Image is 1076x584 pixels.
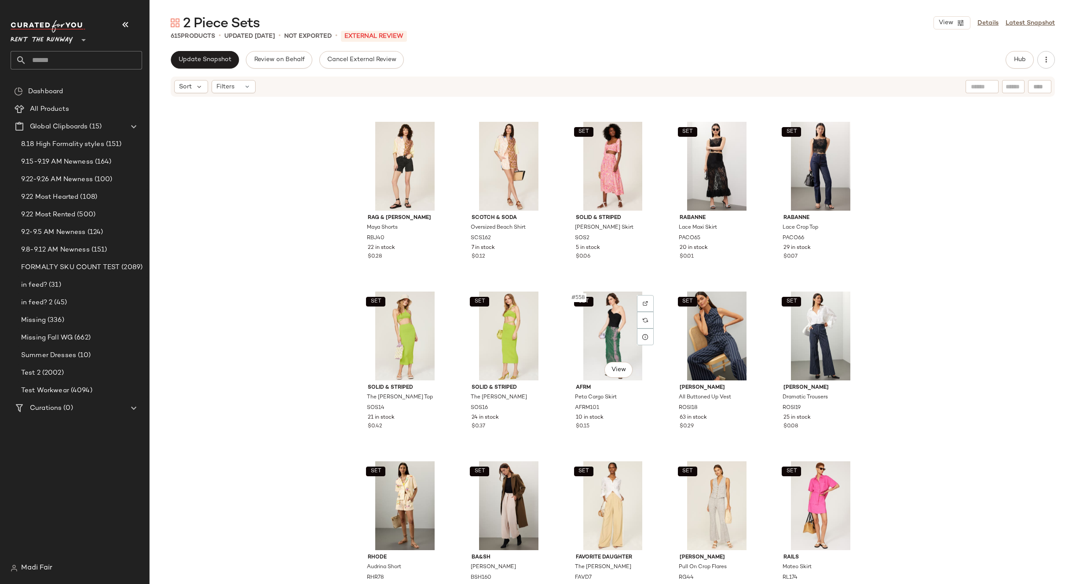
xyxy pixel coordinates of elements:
button: Hub [1006,51,1034,69]
span: SET [682,129,693,135]
button: View [933,16,970,29]
span: RHODE [368,554,442,562]
span: ROSI19 [783,404,801,412]
span: 24 in stock [472,414,499,422]
button: SET [678,297,697,307]
img: PACO66.jpg [776,122,865,211]
span: $0.29 [680,423,694,431]
span: Missing Fall WG [21,333,73,343]
span: Rabanne [783,214,858,222]
button: SET [470,297,489,307]
span: Test 2 [21,368,40,378]
span: The [PERSON_NAME] [471,394,527,401]
span: All Buttoned Up Vest [679,394,731,401]
span: SET [370,468,381,474]
button: Review on Behalf [246,51,312,69]
span: Rabanne [680,214,754,222]
span: [PERSON_NAME] [783,384,858,392]
span: $0.01 [680,253,694,261]
img: ROSI18.jpg [673,292,761,380]
span: View [938,19,953,26]
span: AFRM [576,384,650,392]
span: (124) [86,227,103,237]
span: 20 in stock [680,244,708,252]
button: SET [782,297,801,307]
span: All Products [30,104,69,114]
span: (15) [88,122,102,132]
span: View [611,366,626,373]
span: (164) [93,157,112,167]
span: Dashboard [28,87,63,97]
img: cfy_white_logo.C9jOOHJF.svg [11,20,85,33]
span: PACO66 [783,234,804,242]
span: Global Clipboards [30,122,88,132]
p: updated [DATE] [224,32,275,41]
p: External REVIEW [341,31,407,42]
span: Lace Maxi Skirt [679,224,717,232]
span: • [219,31,221,41]
span: Test Workwear [21,386,69,396]
button: SET [366,467,385,476]
span: RHR78 [367,574,384,582]
img: svg%3e [11,565,18,572]
span: $0.06 [576,253,590,261]
img: RHR78.jpg [361,461,449,550]
button: Update Snapshot [171,51,239,69]
span: Oversized Beach Shirt [471,224,526,232]
span: Scotch & Soda [472,214,546,222]
span: [PERSON_NAME] [680,384,754,392]
img: RG44.jpg [673,461,761,550]
div: Products [171,32,215,41]
span: in feed? 2 [21,298,52,308]
img: RL174.jpg [776,461,865,550]
img: ROSI19.jpg [776,292,865,380]
span: Rails [783,554,858,562]
span: Solid & Striped [472,384,546,392]
span: SET [786,129,797,135]
span: (10) [76,350,91,361]
button: SET [470,467,489,476]
span: 9.22 Most Hearted [21,192,78,202]
span: Update Snapshot [178,56,231,63]
span: Maya Shorts [367,224,398,232]
button: SET [782,467,801,476]
span: $0.08 [783,423,798,431]
img: SOS2.jpg [569,122,657,211]
button: SET [574,467,593,476]
span: 25 in stock [783,414,811,422]
span: SET [682,299,693,305]
span: 9.22-9.26 AM Newness [21,175,93,185]
span: SET [474,468,485,474]
button: SET [678,467,697,476]
span: (662) [73,333,91,343]
span: SET [786,299,797,305]
p: Not Exported [284,32,332,41]
span: 8.18 High Formality styles [21,139,104,150]
span: 7 in stock [472,244,495,252]
span: $0.28 [368,253,382,261]
span: SOS14 [367,404,384,412]
span: Missing [21,315,46,325]
span: AFRM101 [575,404,599,412]
span: Solid & Striped [576,214,650,222]
img: SOS16.jpg [465,292,553,380]
span: 10 in stock [576,414,604,422]
span: $0.07 [783,253,798,261]
button: SET [366,297,385,307]
span: (45) [52,298,67,308]
span: RG44 [679,574,694,582]
span: (151) [104,139,122,150]
img: PACO65.jpg [673,122,761,211]
span: The [PERSON_NAME] [575,563,631,571]
span: SET [370,299,381,305]
span: PACO65 [679,234,700,242]
span: ROSI18 [679,404,698,412]
span: The [PERSON_NAME] Top [367,394,433,401]
span: SET [474,299,485,305]
span: Filters [216,82,234,91]
span: 63 in stock [680,414,707,422]
span: in feed? [21,280,47,290]
span: (500) [75,210,95,220]
span: $0.15 [576,423,589,431]
span: #558 [571,293,586,302]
